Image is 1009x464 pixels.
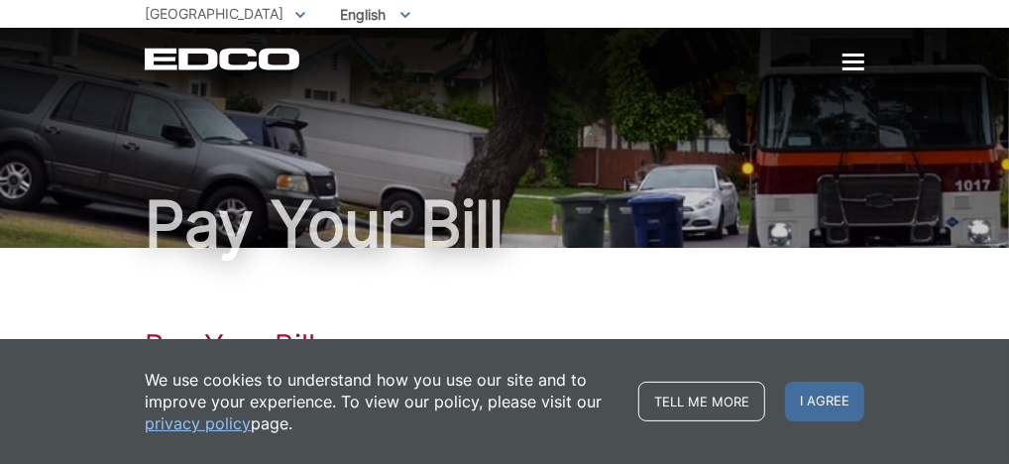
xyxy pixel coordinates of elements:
[638,382,765,421] a: Tell me more
[145,369,618,434] p: We use cookies to understand how you use our site and to improve your experience. To view our pol...
[145,327,864,363] h1: Pay Your Bill
[145,48,302,70] a: EDCD logo. Return to the homepage.
[785,382,864,421] span: I agree
[145,192,864,256] h1: Pay Your Bill
[145,5,283,22] span: [GEOGRAPHIC_DATA]
[145,412,251,434] a: privacy policy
